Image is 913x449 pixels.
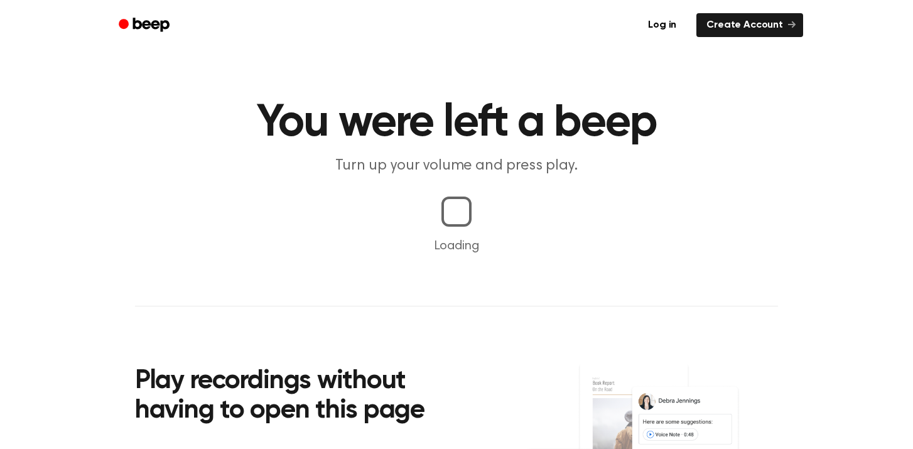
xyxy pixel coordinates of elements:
[135,367,473,426] h2: Play recordings without having to open this page
[696,13,803,37] a: Create Account
[110,13,181,38] a: Beep
[215,156,698,176] p: Turn up your volume and press play.
[15,237,898,256] p: Loading
[135,100,778,146] h1: You were left a beep
[635,11,689,40] a: Log in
